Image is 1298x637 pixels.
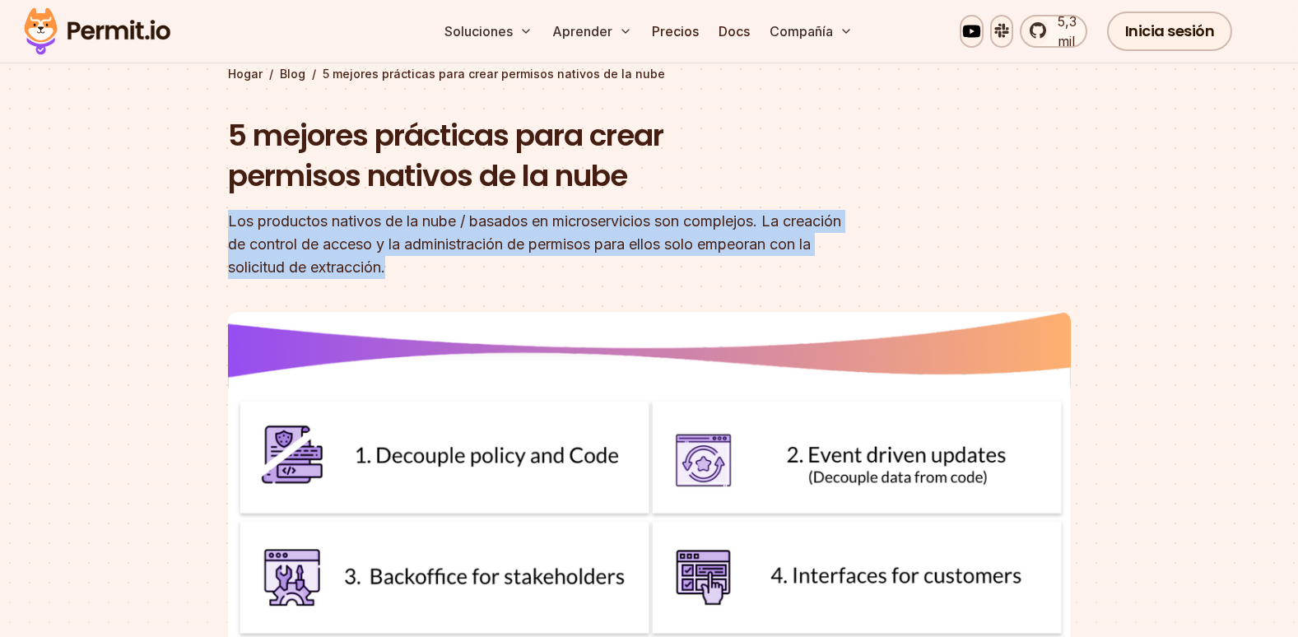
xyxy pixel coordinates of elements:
[645,15,705,48] a: Precios
[1107,12,1233,51] a: Inicia sesión
[438,15,539,48] button: Soluciones
[228,66,1071,82] div: / /
[546,15,639,48] button: Aprender
[552,21,612,41] font: Aprender
[444,21,513,41] font: Soluciones
[770,21,833,41] font: Compañía
[1020,15,1087,48] a: 5,3 mil
[228,115,860,197] h1: 5 mejores prácticas para crear permisos nativos de la nube
[1048,12,1077,51] span: 5,3 mil
[228,210,860,279] div: Los productos nativos de la nube / basados en microservicios son complejos. La creación de contro...
[712,15,756,48] a: Docs
[228,66,263,82] a: Hogar
[763,15,859,48] button: Compañía
[16,3,178,59] img: Logotipo del permiso
[280,66,305,82] a: Blog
